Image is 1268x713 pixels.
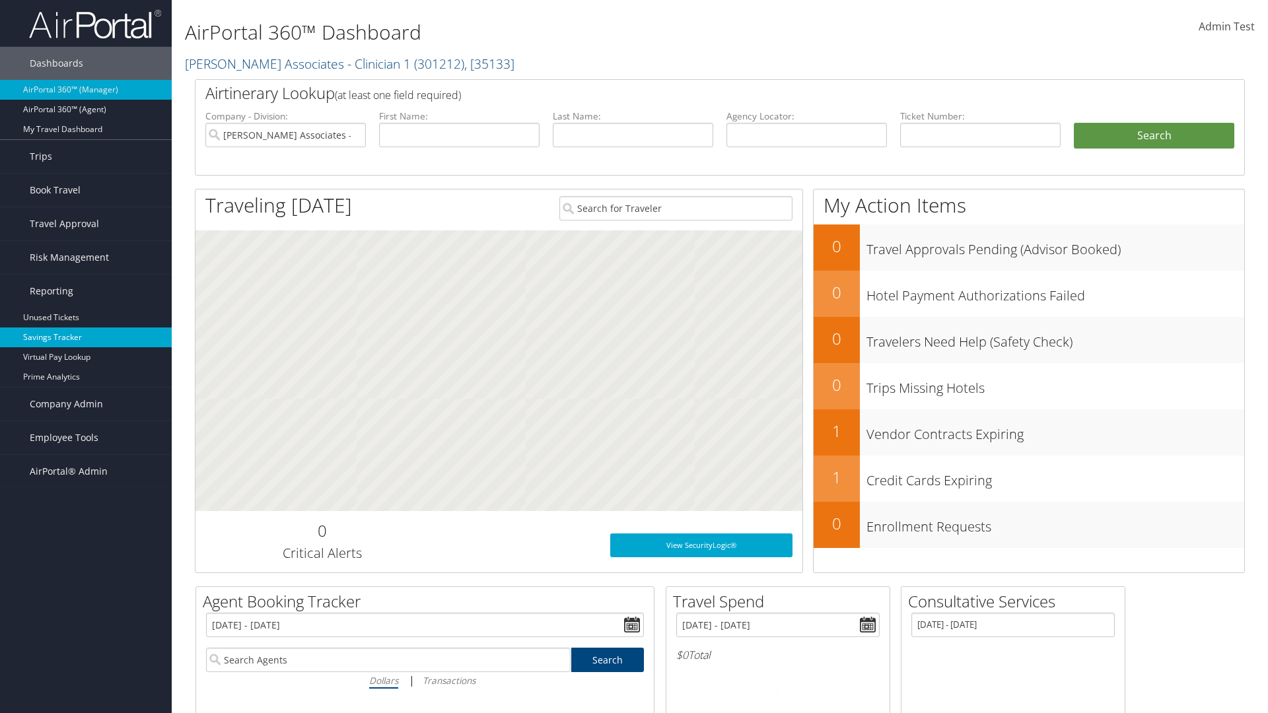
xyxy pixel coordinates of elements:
label: Ticket Number: [900,110,1061,123]
h3: Travel Approvals Pending (Advisor Booked) [866,234,1244,259]
h3: Vendor Contracts Expiring [866,419,1244,444]
h2: 1 [814,466,860,489]
span: ( 301212 ) [414,55,464,73]
h2: 0 [814,235,860,257]
label: Company - Division: [205,110,366,123]
h1: My Action Items [814,191,1244,219]
label: First Name: [379,110,540,123]
span: Book Travel [30,174,81,207]
div: | [206,672,644,689]
a: 0Enrollment Requests [814,502,1244,548]
h2: 0 [814,327,860,350]
h3: Travelers Need Help (Safety Check) [866,326,1244,351]
label: Agency Locator: [726,110,887,123]
h3: Enrollment Requests [866,511,1244,536]
a: Search [571,648,645,672]
span: Reporting [30,275,73,308]
h2: Consultative Services [908,590,1125,613]
span: (at least one field required) [335,88,461,102]
input: Search for Traveler [559,196,792,221]
h2: 0 [814,281,860,304]
h3: Critical Alerts [205,544,439,562]
a: Admin Test [1199,7,1255,48]
i: Dollars [369,674,398,687]
img: airportal-logo.png [29,9,161,40]
h2: Airtinerary Lookup [205,82,1147,104]
a: 1Vendor Contracts Expiring [814,409,1244,456]
h2: Travel Spend [673,590,890,613]
span: Company Admin [30,388,103,421]
h1: AirPortal 360™ Dashboard [185,18,898,46]
h2: 0 [814,512,860,535]
h3: Trips Missing Hotels [866,372,1244,397]
h6: Total [676,648,880,662]
span: $0 [676,648,688,662]
h2: 1 [814,420,860,442]
a: [PERSON_NAME] Associates - Clinician 1 [185,55,514,73]
input: Search Agents [206,648,571,672]
a: 0Trips Missing Hotels [814,363,1244,409]
h3: Hotel Payment Authorizations Failed [866,280,1244,305]
label: Last Name: [553,110,713,123]
h2: 0 [814,374,860,396]
span: Risk Management [30,241,109,274]
a: 0Travelers Need Help (Safety Check) [814,317,1244,363]
h1: Traveling [DATE] [205,191,352,219]
a: View SecurityLogic® [610,533,792,557]
a: 0Hotel Payment Authorizations Failed [814,271,1244,317]
span: AirPortal® Admin [30,455,108,488]
span: Dashboards [30,47,83,80]
span: , [ 35133 ] [464,55,514,73]
h2: 0 [205,520,439,542]
span: Admin Test [1199,19,1255,34]
span: Travel Approval [30,207,99,240]
button: Search [1074,123,1234,149]
h2: Agent Booking Tracker [203,590,654,613]
a: 0Travel Approvals Pending (Advisor Booked) [814,224,1244,271]
span: Trips [30,140,52,173]
span: Employee Tools [30,421,98,454]
i: Transactions [423,674,475,687]
h3: Credit Cards Expiring [866,465,1244,490]
a: 1Credit Cards Expiring [814,456,1244,502]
